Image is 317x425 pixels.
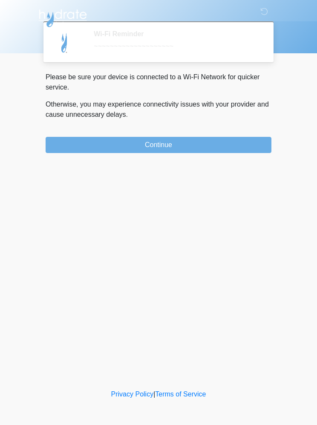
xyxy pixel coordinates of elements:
a: | [153,390,155,398]
p: Please be sure your device is connected to a Wi-Fi Network for quicker service. [46,72,271,93]
img: Hydrate IV Bar - Flagstaff Logo [37,6,88,28]
a: Privacy Policy [111,390,154,398]
span: . [126,111,128,118]
button: Continue [46,137,271,153]
img: Agent Avatar [52,30,78,55]
div: ~~~~~~~~~~~~~~~~~~~~ [94,41,259,52]
p: Otherwise, you may experience connectivity issues with your provider and cause unnecessary delays [46,99,271,120]
a: Terms of Service [155,390,206,398]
